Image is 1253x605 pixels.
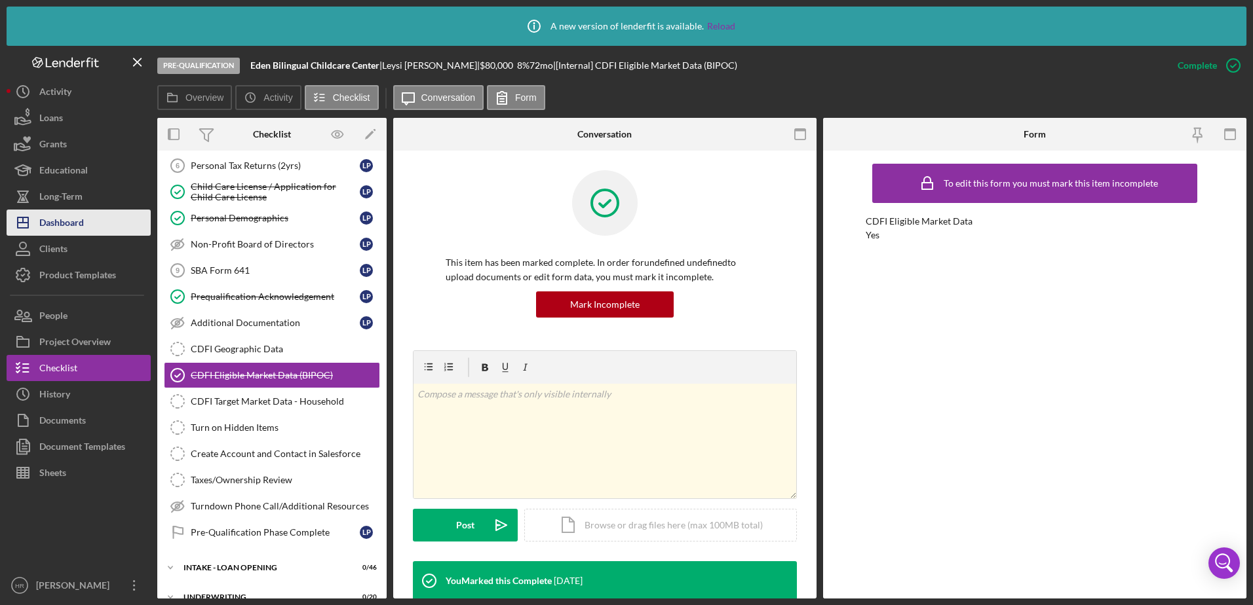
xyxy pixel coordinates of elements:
[487,85,545,110] button: Form
[235,85,301,110] button: Activity
[382,60,480,71] div: Leysi [PERSON_NAME] |
[7,460,151,486] button: Sheets
[164,257,380,284] a: 9SBA Form 641LP
[360,290,373,303] div: L P
[39,210,84,239] div: Dashboard
[536,291,674,318] button: Mark Incomplete
[7,355,151,381] button: Checklist
[7,407,151,433] button: Documents
[1208,547,1240,579] div: Open Intercom Messenger
[7,262,151,288] button: Product Templates
[360,185,373,198] div: L P
[191,265,360,276] div: SBA Form 641
[333,92,370,103] label: Checklist
[360,211,373,225] div: L P
[39,460,66,489] div: Sheets
[7,131,151,157] a: Grants
[554,576,583,586] time: 2025-09-08 13:13
[39,183,83,213] div: Long-Term
[39,302,67,332] div: People
[577,129,632,139] div: Conversation
[191,344,379,354] div: CDFI Geographic Data
[570,291,640,318] div: Mark Incomplete
[39,381,70,411] div: History
[191,449,379,459] div: Create Account and Contact in Salesforce
[39,79,71,108] div: Activity
[944,178,1158,189] div: To edit this form you must mark this item incomplete
[1178,52,1217,79] div: Complete
[164,362,380,388] a: CDFI Eligible Market Data (BIPOC)
[39,157,88,187] div: Educational
[191,475,379,485] div: Taxes/Ownership Review
[360,159,373,172] div: L P
[191,213,360,223] div: Personal Demographics
[353,593,377,601] div: 0 / 20
[446,576,552,586] div: You Marked this Complete
[164,310,380,336] a: Additional DocumentationLP
[7,433,151,460] a: Document Templates
[191,396,379,407] div: CDFI Target Market Data - Household
[707,21,735,31] a: Reload
[164,388,380,414] a: CDFI Target Market Data - Household
[7,572,151,598] button: HR[PERSON_NAME]
[164,205,380,231] a: Personal DemographicsLP
[191,160,360,171] div: Personal Tax Returns (2yrs)
[7,210,151,236] button: Dashboard
[164,441,380,467] a: Create Account and Contact in Salesforce
[191,318,360,328] div: Additional Documentation
[263,92,292,103] label: Activity
[185,92,223,103] label: Overview
[191,239,360,249] div: Non-Profit Board of Directors
[7,329,151,355] a: Project Overview
[191,291,360,302] div: Prequalification Acknowledgement
[1165,52,1246,79] button: Complete
[191,370,379,380] div: CDFI Eligible Market Data (BIPOC)
[39,236,67,265] div: Clients
[360,316,373,329] div: L P
[360,238,373,251] div: L P
[157,58,240,74] div: Pre-Qualification
[176,266,180,274] tspan: 9
[164,414,380,441] a: Turn on Hidden Items
[518,10,735,43] div: A new version of lenderfit is available.
[176,162,180,170] tspan: 6
[15,582,24,589] text: HR
[39,433,125,463] div: Document Templates
[191,181,360,202] div: Child Care License / Application for Child Care License
[33,572,118,602] div: [PERSON_NAME]
[183,593,344,601] div: UNDERWRITING
[39,262,116,291] div: Product Templates
[7,236,151,262] button: Clients
[164,519,380,545] a: Pre-Qualification Phase CompleteLP
[39,355,77,384] div: Checklist
[39,407,86,437] div: Documents
[164,231,380,257] a: Non-Profit Board of DirectorsLP
[515,92,537,103] label: Form
[866,230,879,240] div: Yes
[7,157,151,183] button: Educational
[7,105,151,131] button: Loans
[7,302,151,329] a: People
[7,183,151,210] button: Long-Term
[7,381,151,407] a: History
[164,336,380,362] a: CDFI Geographic Data
[1024,129,1046,139] div: Form
[164,467,380,493] a: Taxes/Ownership Review
[164,179,380,205] a: Child Care License / Application for Child Care LicenseLP
[421,92,476,103] label: Conversation
[183,564,344,572] div: INTAKE - LOAN OPENING
[191,501,379,511] div: Turndown Phone Call/Additional Resources
[164,153,380,179] a: 6Personal Tax Returns (2yrs)LP
[164,493,380,519] a: Turndown Phone Call/Additional Resources
[413,509,518,541] button: Post
[7,79,151,105] button: Activity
